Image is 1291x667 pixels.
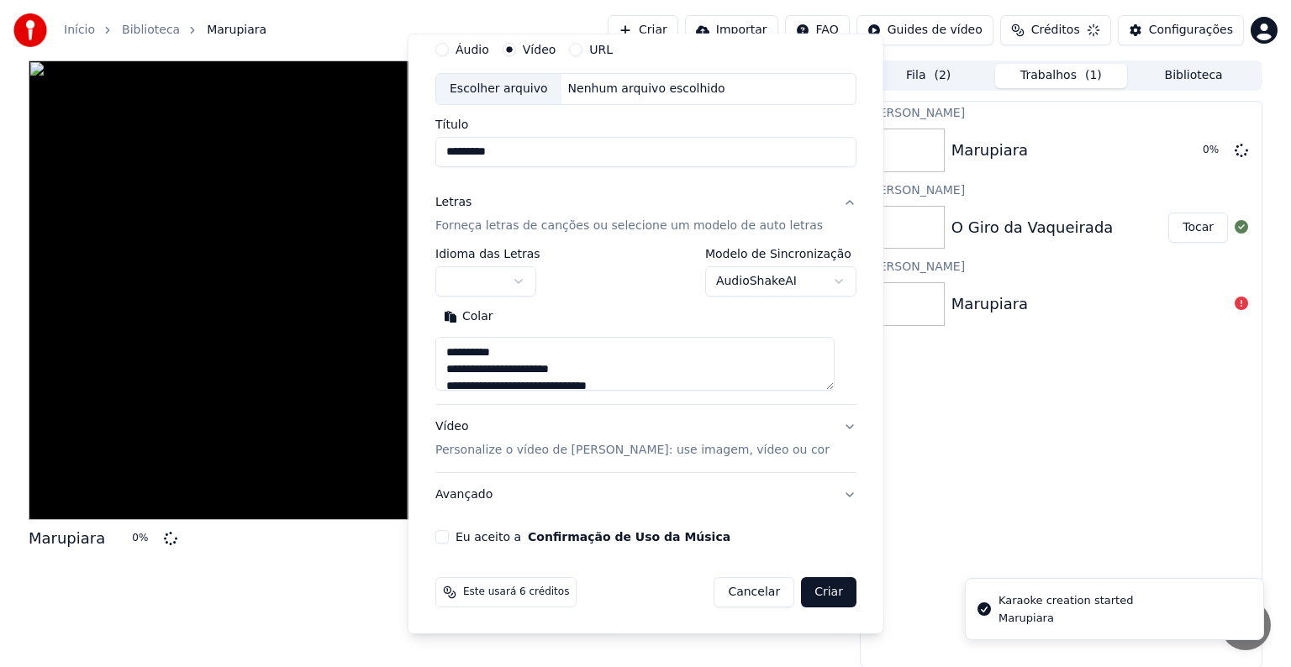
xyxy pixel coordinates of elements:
[435,248,540,260] label: Idioma das Letras
[801,577,856,607] button: Criar
[561,81,731,97] div: Nenhum arquivo escolhido
[463,586,569,599] span: Este usará 6 créditos
[435,118,856,130] label: Título
[435,248,856,404] div: LetrasForneça letras de canções ou selecione um modelo de auto letras
[456,44,489,55] label: Áudio
[435,405,856,472] button: VídeoPersonalize o vídeo de [PERSON_NAME]: use imagem, vídeo ou cor
[435,218,823,234] p: Forneça letras de canções ou selecione um modelo de auto letras
[435,473,856,517] button: Avançado
[589,44,613,55] label: URL
[456,531,730,543] label: Eu aceito a
[435,418,830,459] div: Vídeo
[435,442,830,459] p: Personalize o vídeo de [PERSON_NAME]: use imagem, vídeo ou cor
[435,181,856,248] button: LetrasForneça letras de canções ou selecione um modelo de auto letras
[435,303,502,330] button: Colar
[436,74,561,104] div: Escolher arquivo
[704,248,856,260] label: Modelo de Sincronização
[522,44,556,55] label: Vídeo
[714,577,794,607] button: Cancelar
[435,194,472,211] div: Letras
[528,531,730,543] button: Eu aceito a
